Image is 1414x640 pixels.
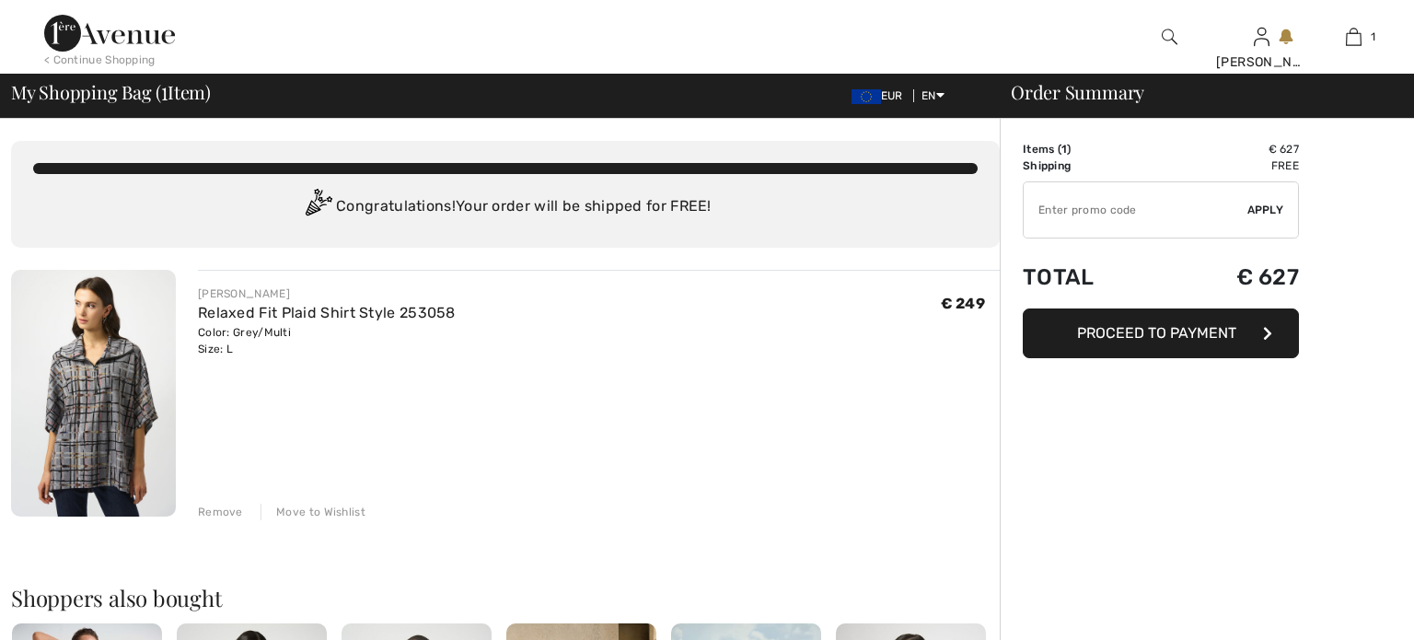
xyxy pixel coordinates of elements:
[1346,26,1362,48] img: My Bag
[1023,141,1169,157] td: Items ( )
[161,78,168,102] span: 1
[11,270,176,517] img: Relaxed Fit Plaid Shirt Style 253058
[299,189,336,226] img: Congratulation2.svg
[1024,182,1247,238] input: Promo code
[11,83,211,101] span: My Shopping Bag ( Item)
[11,587,1000,609] h2: Shoppers also bought
[198,304,456,321] a: Relaxed Fit Plaid Shirt Style 253058
[1254,26,1269,48] img: My Info
[921,89,945,102] span: EN
[33,189,978,226] div: Congratulations! Your order will be shipped for FREE!
[852,89,910,102] span: EUR
[44,15,175,52] img: 1ère Avenue
[1247,202,1284,218] span: Apply
[1254,28,1269,45] a: Sign In
[1162,26,1177,48] img: search the website
[44,52,156,68] div: < Continue Shopping
[1077,324,1236,342] span: Proceed to Payment
[852,89,881,104] img: Euro
[1169,246,1299,308] td: € 627
[1023,157,1169,174] td: Shipping
[1061,143,1067,156] span: 1
[1169,157,1299,174] td: Free
[989,83,1403,101] div: Order Summary
[1023,246,1169,308] td: Total
[1371,29,1375,45] span: 1
[1216,52,1306,72] div: [PERSON_NAME]
[1023,308,1299,358] button: Proceed to Payment
[198,285,456,302] div: [PERSON_NAME]
[941,295,986,312] span: € 249
[198,504,243,520] div: Remove
[1308,26,1398,48] a: 1
[261,504,365,520] div: Move to Wishlist
[1169,141,1299,157] td: € 627
[198,324,456,357] div: Color: Grey/Multi Size: L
